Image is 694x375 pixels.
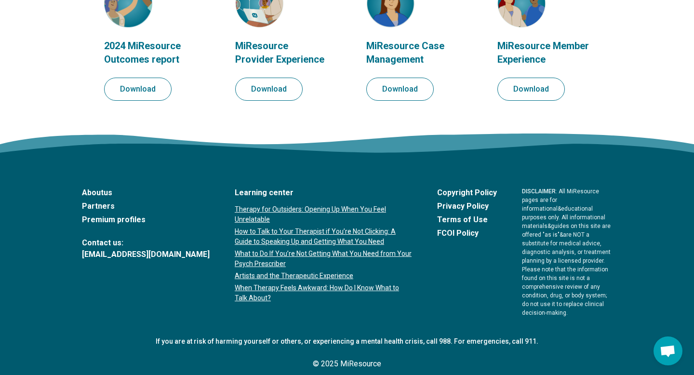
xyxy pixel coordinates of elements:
p: MiResource Member Experience [497,39,590,66]
a: Artists and the Therapeutic Experience [235,271,412,281]
button: Download [104,78,172,101]
a: FCOI Policy [437,228,497,239]
p: MiResource Case Management [366,39,459,66]
p: © 2025 MiResource [82,358,612,370]
a: Terms of Use [437,214,497,226]
a: Partners [82,201,210,212]
button: Download [497,78,565,101]
a: [EMAIL_ADDRESS][DOMAIN_NAME] [82,249,210,260]
p: MiResource Provider Experience [235,39,328,66]
span: DISCLAIMER [522,188,556,195]
a: Learning center [235,187,412,199]
a: Aboutus [82,187,210,199]
a: Premium profiles [82,214,210,226]
button: Download [366,78,434,101]
a: How to Talk to Your Therapist if You’re Not Clicking: A Guide to Speaking Up and Getting What You... [235,227,412,247]
a: Privacy Policy [437,201,497,212]
div: Open chat [654,336,682,365]
p: : All MiResource pages are for informational & educational purposes only. All informational mater... [522,187,612,317]
a: When Therapy Feels Awkward: How Do I Know What to Talk About? [235,283,412,303]
p: 2024 MiResource Outcomes report [104,39,197,66]
a: Copyright Policy [437,187,497,199]
button: Download [235,78,303,101]
a: Therapy for Outsiders: Opening Up When You Feel Unrelatable [235,204,412,225]
span: Contact us: [82,237,210,249]
p: If you are at risk of harming yourself or others, or experiencing a mental health crisis, call 98... [82,336,612,347]
a: What to Do If You’re Not Getting What You Need from Your Psych Prescriber [235,249,412,269]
